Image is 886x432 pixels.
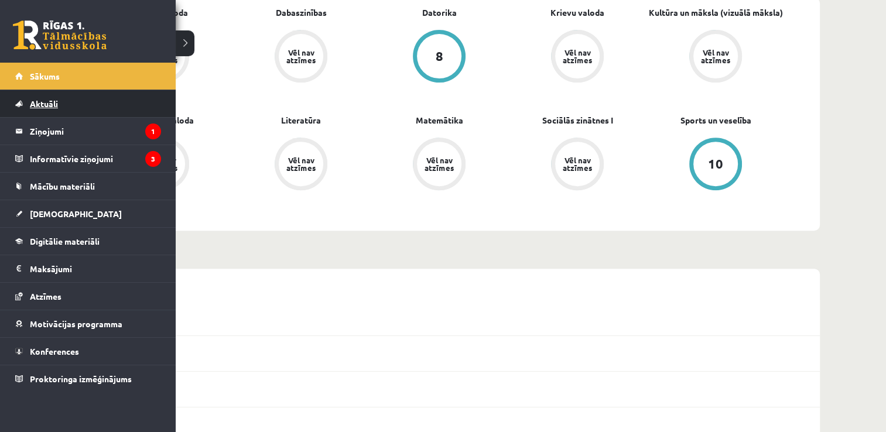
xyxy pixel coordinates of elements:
a: Matemātika [416,114,463,126]
div: Vēl nav atzīmes [699,49,732,64]
a: Sociālās zinātnes I [542,114,613,126]
div: Vēl nav atzīmes [285,49,317,64]
legend: Ziņojumi [30,118,161,145]
a: 8 [370,30,508,85]
span: Sākums [30,71,60,81]
a: Literatūra [281,114,321,126]
div: Vēl nav atzīmes [423,156,456,172]
p: Nedēļa [75,246,815,262]
a: Vēl nav atzīmes [508,138,646,193]
a: Informatīvie ziņojumi3 [15,145,161,172]
a: Vēl nav atzīmes [508,30,646,85]
i: 1 [145,124,161,139]
span: [DEMOGRAPHIC_DATA] [30,208,122,219]
a: Aktuāli [15,90,161,117]
a: Atzīmes [15,283,161,310]
a: Vēl nav atzīmes [232,138,370,193]
legend: Maksājumi [30,255,161,282]
a: Kultūra un māksla (vizuālā māksla) [649,6,783,19]
span: Atzīmes [30,291,61,301]
a: Krievu valoda [550,6,604,19]
a: Proktoringa izmēģinājums [15,365,161,392]
a: Dabaszinības [276,6,327,19]
span: Aktuāli [30,98,58,109]
div: Vēl nav atzīmes [561,156,594,172]
div: (25.08 - 31.08) [70,269,820,300]
a: Maksājumi [15,255,161,282]
a: Datorika [422,6,457,19]
div: Vēl nav atzīmes [561,49,594,64]
span: Motivācijas programma [30,318,122,329]
a: Digitālie materiāli [15,228,161,255]
a: Motivācijas programma [15,310,161,337]
a: Rīgas 1. Tālmācības vidusskola [13,20,107,50]
a: 10 [646,138,785,193]
span: Konferences [30,346,79,356]
div: 10 [708,157,723,170]
span: Digitālie materiāli [30,236,100,246]
a: Konferences [15,338,161,365]
legend: Informatīvie ziņojumi [30,145,161,172]
a: Sports un veselība [680,114,751,126]
span: Mācību materiāli [30,181,95,191]
i: 3 [145,151,161,167]
a: Sākums [15,63,161,90]
span: Proktoringa izmēģinājums [30,373,132,384]
a: Ziņojumi1 [15,118,161,145]
div: 8 [436,50,443,63]
a: Mācību materiāli [15,173,161,200]
div: Vēl nav atzīmes [285,156,317,172]
a: Vēl nav atzīmes [232,30,370,85]
a: Vēl nav atzīmes [370,138,508,193]
a: Vēl nav atzīmes [646,30,785,85]
a: [DEMOGRAPHIC_DATA] [15,200,161,227]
